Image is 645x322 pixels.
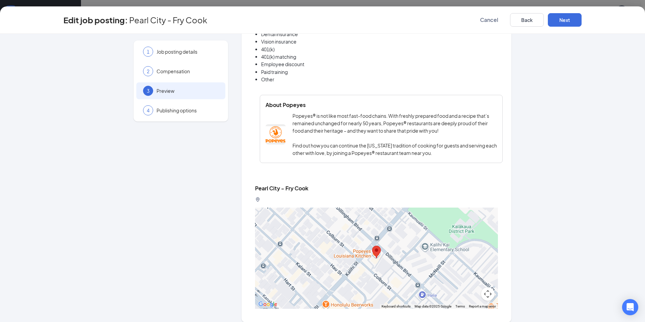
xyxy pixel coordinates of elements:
[147,107,149,114] span: 4
[261,68,498,76] li: Paid training
[261,53,498,60] li: 401(k) matching
[147,68,149,75] span: 2
[261,30,498,38] li: Dental insurance
[415,304,451,308] span: Map data ©2025 Google
[157,68,219,75] span: Compensation
[157,87,219,94] span: Preview
[129,17,207,23] span: Pearl City - Fry Cook
[472,13,506,27] button: Cancel
[261,38,498,45] li: Vision insurance
[63,14,128,26] h3: Edit job posting:
[622,299,638,315] div: Open Intercom Messenger
[261,46,498,53] li: 401(k)
[261,76,498,83] li: Other
[257,300,279,309] a: Open this area in Google Maps (opens a new window)
[481,287,495,301] button: Map camera controls
[480,17,498,23] span: Cancel
[469,304,496,308] a: Report a map error
[548,13,582,27] button: Next
[255,185,308,192] span: Pearl City - Fry Cook
[147,48,149,55] span: 1
[147,87,149,94] span: 3
[157,107,219,114] span: Publishing options
[510,13,544,27] button: Back
[261,60,498,68] li: Employee discount
[382,304,411,309] button: Keyboard shortcuts
[455,304,465,308] a: Terms (opens in new tab)
[257,300,279,309] img: Google
[255,197,260,202] svg: LocationPin
[157,48,219,55] span: Job posting details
